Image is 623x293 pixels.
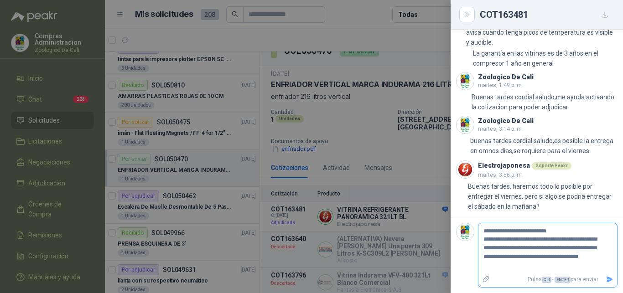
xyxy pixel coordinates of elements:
[478,118,534,123] h3: Zoologico De Cali
[478,75,534,80] h3: Zoologico De Cali
[457,161,474,178] img: Company Logo
[555,277,571,283] span: ENTER
[478,272,494,288] label: Adjuntar archivos
[468,181,618,211] p: Buenas tardes, haremos todo lo posible por entregar el viernes, pero si algo se podria entregar e...
[494,272,602,288] p: Pulsa + para enviar
[462,9,472,20] button: Close
[472,92,618,112] p: Buenas tardes cordial saludo,me ayuda activando la cotizacion para poder adjudicar
[480,7,612,22] div: COT163481
[478,126,523,132] span: martes, 3:14 p. m.
[602,272,617,288] button: Enviar
[478,163,530,168] h3: Electrojaponesa
[457,116,474,134] img: Company Logo
[542,277,551,283] span: Ctrl
[457,223,474,241] img: Company Logo
[532,162,571,170] div: Soporte Peakr
[478,172,523,178] span: martes, 3:56 p. m.
[457,72,474,90] img: Company Logo
[473,48,618,68] p: La garantía en las vitrinas es de 3 años en el compresor 1 año en general
[470,136,618,156] p: buenas tardes cordial saludo,es posible la entrega en emnos dias,se requiere para el viernes
[478,82,523,88] span: martes, 1:49 p. m.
